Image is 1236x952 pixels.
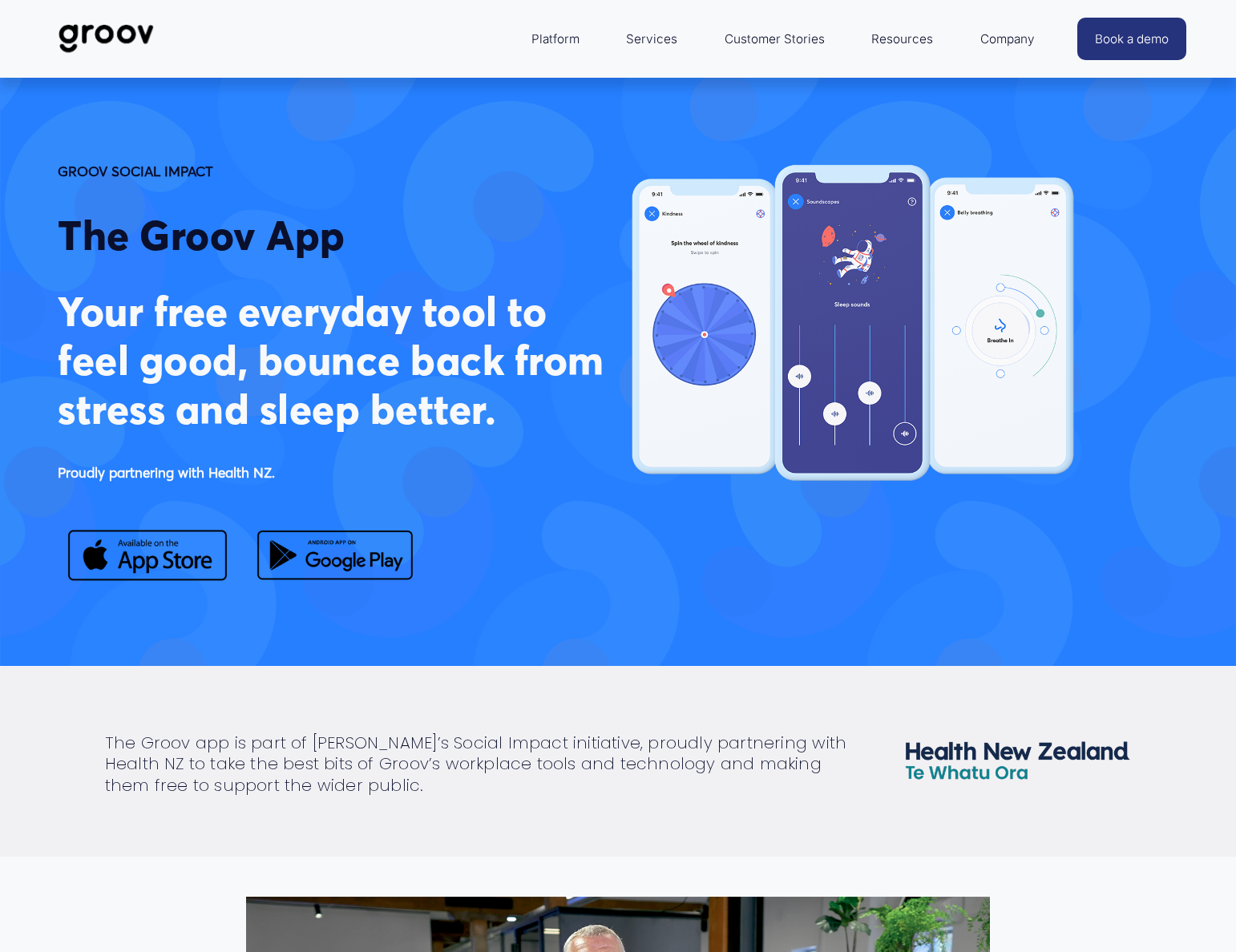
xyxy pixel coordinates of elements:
[531,28,580,50] span: Platform
[863,20,941,58] a: folder dropdown
[1077,18,1186,60] a: Book a demo
[58,210,345,260] span: The Groov App
[523,20,588,58] a: folder dropdown
[58,163,213,180] strong: GROOV SOCIAL IMPACT
[618,20,685,58] a: Services
[717,20,833,58] a: Customer Stories
[58,286,614,434] strong: Your free everyday tool to feel good, bounce back from stress and sleep better.
[58,464,275,481] strong: Proudly partnering with Health NZ.
[105,732,849,796] h4: The Groov app is part of [PERSON_NAME]’s Social Impact initiative, proudly partnering with Health...
[871,28,933,50] span: Resources
[980,28,1035,50] span: Company
[50,12,163,65] img: Groov | Workplace Science Platform | Unlock Performance | Drive Results
[972,20,1043,58] a: folder dropdown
